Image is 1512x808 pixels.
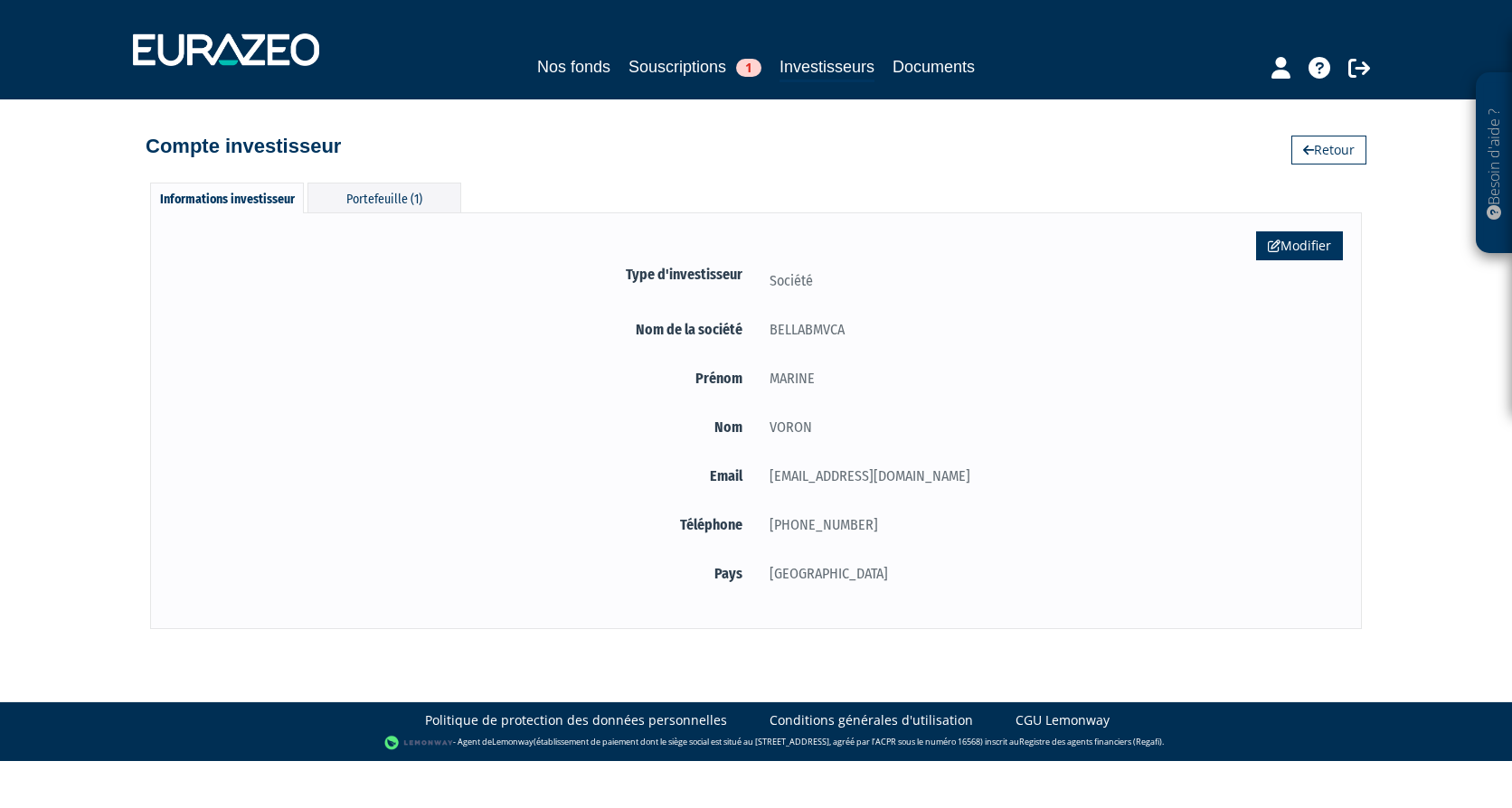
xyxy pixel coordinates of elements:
[18,734,1494,752] div: - Agent de (établissement de paiement dont le siège social est situé au [STREET_ADDRESS], agréé p...
[756,562,1343,585] div: [GEOGRAPHIC_DATA]
[169,465,756,487] label: Email
[1291,136,1366,164] a: Retour
[1019,737,1162,748] a: Registre des agents financiers (Regafi)
[169,367,756,390] label: Prénom
[169,513,756,536] label: Téléphone
[146,136,341,157] h4: Compte investisseur
[756,367,1343,390] div: MARINE
[169,416,756,438] label: Nom
[1484,82,1505,245] p: Besoin d'aide ?
[425,711,727,729] a: Politique de protection des données personnelles
[770,711,973,729] a: Conditions générales d'utilisation
[169,263,756,286] label: Type d'investisseur
[133,33,319,66] img: 1732889491-logotype_eurazeo_blanc_rvb.png
[384,734,454,752] img: logo-lemonway.png
[893,54,975,80] a: Documents
[756,465,1343,487] div: [EMAIL_ADDRESS][DOMAIN_NAME]
[756,269,1343,292] div: Société
[169,318,756,341] label: Nom de la société
[756,513,1343,536] div: [PHONE_NUMBER]
[780,54,874,82] a: Investisseurs
[307,183,461,212] div: Portefeuille (1)
[736,59,761,77] span: 1
[492,737,534,748] a: Lemonway
[537,54,610,80] a: Nos fonds
[756,416,1343,438] div: VORON
[756,318,1343,341] div: BELLABMVCA
[169,562,756,585] label: Pays
[1256,231,1343,260] a: Modifier
[150,183,304,213] div: Informations investisseur
[1016,711,1110,729] a: CGU Lemonway
[628,54,761,80] a: Souscriptions1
